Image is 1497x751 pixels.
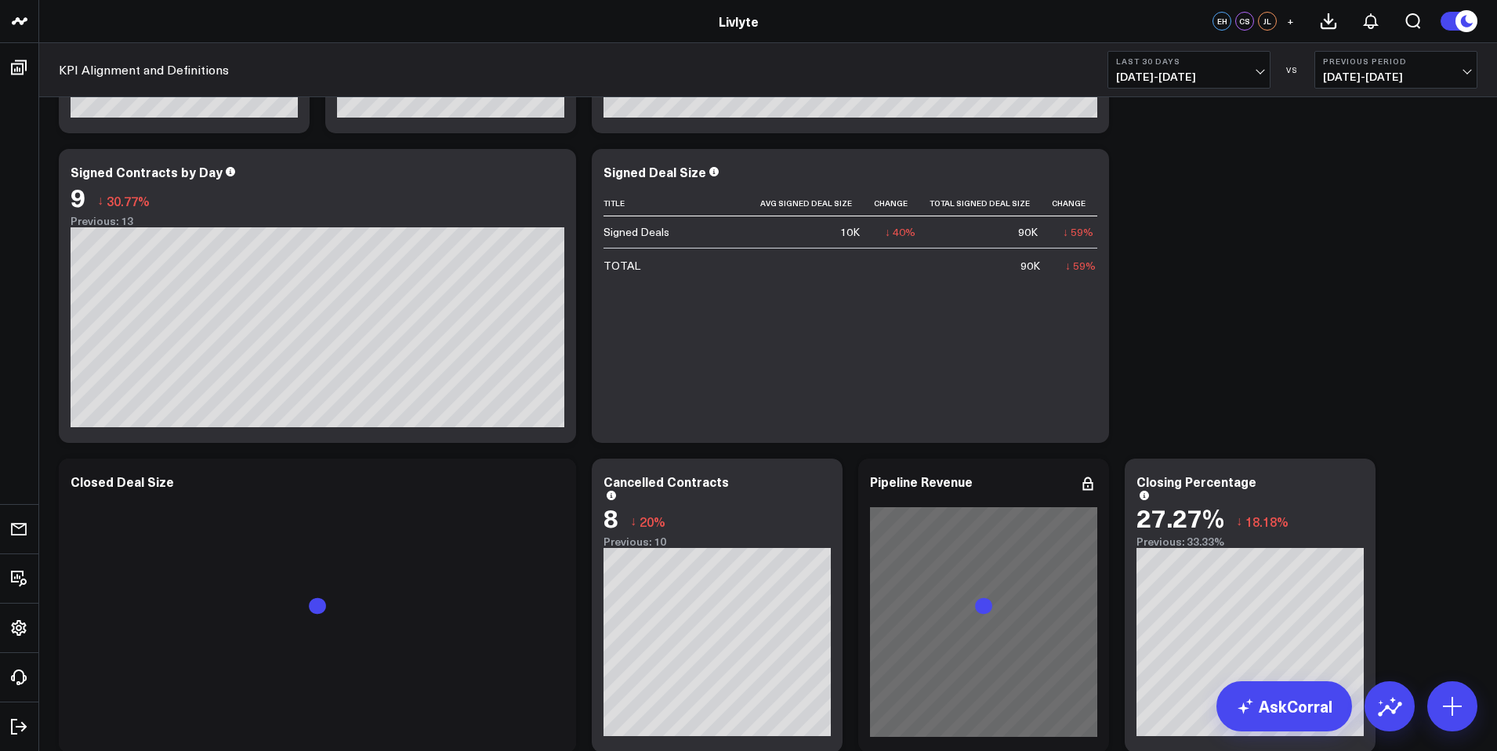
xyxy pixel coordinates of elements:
div: 27.27% [1136,503,1224,532]
th: Title [604,190,760,216]
button: Last 30 Days[DATE]-[DATE] [1107,51,1270,89]
div: Previous: 10 [604,535,831,548]
span: ↓ [630,511,636,532]
button: Previous Period[DATE]-[DATE] [1314,51,1477,89]
th: Change [874,190,930,216]
div: Signed Contracts by Day [71,163,223,180]
div: EH [1212,12,1231,31]
span: [DATE] - [DATE] [1116,71,1262,83]
div: CS [1235,12,1254,31]
th: Total Signed Deal Size [930,190,1052,216]
b: Last 30 Days [1116,56,1262,66]
b: Previous Period [1323,56,1469,66]
span: 30.77% [107,192,150,209]
span: [DATE] - [DATE] [1323,71,1469,83]
div: JL [1258,12,1277,31]
div: Cancelled Contracts [604,473,729,490]
button: + [1281,12,1299,31]
th: Avg Signed Deal Size [760,190,874,216]
span: ↓ [1236,511,1242,532]
div: Signed Deal Size [604,163,706,180]
div: 90K [1018,224,1038,240]
div: 9 [71,183,85,211]
div: Closed Deal Size [71,473,174,490]
a: Livlyte [719,13,759,30]
a: AskCorral [1216,681,1352,731]
div: 8 [604,503,618,532]
div: Signed Deals [604,224,669,240]
div: VS [1278,65,1307,74]
div: ↓ 59% [1063,224,1093,240]
div: 10K [840,224,860,240]
span: 20% [640,513,665,530]
span: ↓ [97,190,103,211]
th: Change [1052,190,1107,216]
div: ↓ 40% [885,224,915,240]
span: 18.18% [1245,513,1289,530]
div: Previous: 13 [71,215,564,227]
a: KPI Alignment and Definitions [59,61,229,78]
div: TOTAL [604,258,640,274]
div: ↓ 59% [1065,258,1096,274]
span: + [1287,16,1294,27]
div: Previous: 33.33% [1136,535,1364,548]
div: Closing Percentage [1136,473,1256,490]
div: Pipeline Revenue [870,473,973,490]
div: 90K [1020,258,1040,274]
